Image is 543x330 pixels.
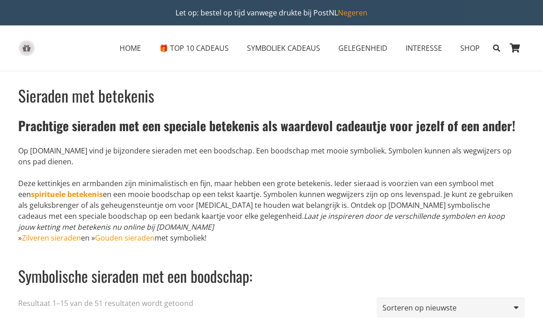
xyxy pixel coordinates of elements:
[18,211,505,232] em: Laat je inspireren door de verschillende symbolen en koop jouw ketting met betekenis nu online bi...
[406,43,442,53] span: INTERESSE
[238,37,329,59] a: SYMBOLIEK CADEAUSSYMBOLIEK CADEAUS Menu
[505,25,525,71] a: Winkelwagen
[95,233,155,243] a: Gouden sieraden
[18,85,518,106] h1: Sieraden met betekenis
[120,43,141,53] span: HOME
[377,298,525,318] select: Winkelbestelling
[159,43,229,53] span: 🎁 TOP 10 CADEAUS
[489,37,505,59] a: Zoeken
[18,178,518,243] p: Deze kettinkjes en armbanden zijn minimalistisch en fijn, maar hebben een grote betekenis. Ieder ...
[111,37,150,59] a: HOMEHOME Menu
[338,8,367,18] a: Negeren
[18,40,35,56] a: gift-box-icon-grey-inspirerendwinkelen
[247,43,320,53] span: SYMBOLIEK CADEAUS
[150,37,238,59] a: 🎁 TOP 10 CADEAUS🎁 TOP 10 CADEAUS Menu
[451,37,489,59] a: SHOPSHOP Menu
[18,116,515,135] strong: Prachtige sieraden met een speciale betekenis als waardevol cadeautje voor jezelf of een ander!
[397,37,451,59] a: INTERESSEINTERESSE Menu
[18,254,518,287] h2: Symbolische sieraden met een boodschap:
[338,43,387,53] span: GELEGENHEID
[18,145,518,167] p: Op [DOMAIN_NAME] vind je bijzondere sieraden met een boodschap. Een boodschap met mooie symboliek...
[329,37,397,59] a: GELEGENHEIDGELEGENHEID Menu
[22,233,81,243] a: Zilveren sieraden
[460,43,480,53] span: SHOP
[31,189,103,199] a: spirituele betekenis
[18,298,193,309] p: Resultaat 1–15 van de 51 resultaten wordt getoond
